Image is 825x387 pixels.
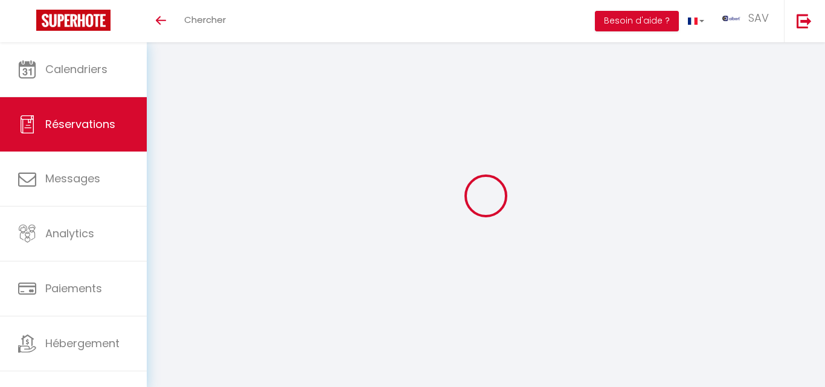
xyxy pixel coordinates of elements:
[184,13,226,26] span: Chercher
[595,11,679,31] button: Besoin d'aide ?
[36,10,111,31] img: Super Booking
[45,226,94,241] span: Analytics
[45,281,102,296] span: Paiements
[748,10,769,25] span: SAV
[45,336,120,351] span: Hébergement
[722,16,740,21] img: ...
[45,171,100,186] span: Messages
[45,62,108,77] span: Calendriers
[45,117,115,132] span: Réservations
[797,13,812,28] img: logout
